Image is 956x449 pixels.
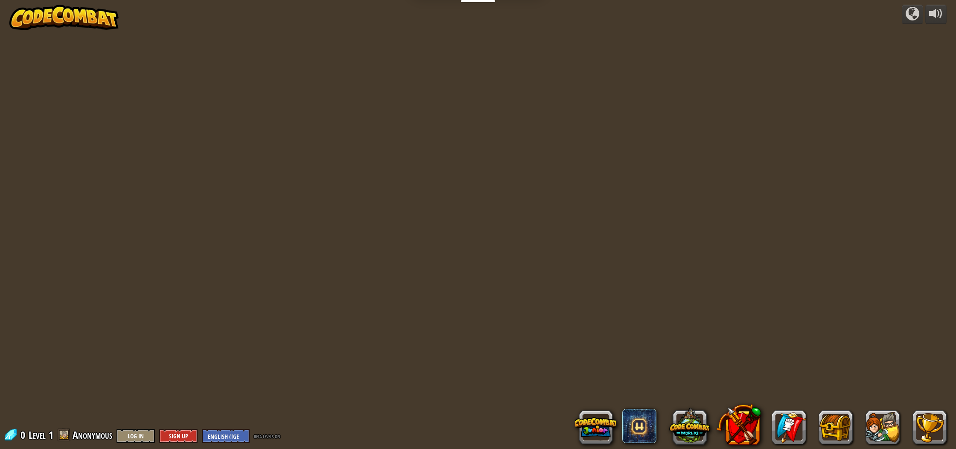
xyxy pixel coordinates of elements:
span: Level [29,428,46,442]
img: CodeCombat - Learn how to code by playing a game [9,5,119,30]
span: 0 [20,428,28,442]
span: 1 [49,428,53,442]
span: Anonymous [73,428,112,442]
button: Campaigns [902,5,923,25]
button: Log In [117,429,155,443]
button: Sign Up [159,429,198,443]
span: beta levels on [254,432,280,440]
button: Adjust volume [925,5,947,25]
